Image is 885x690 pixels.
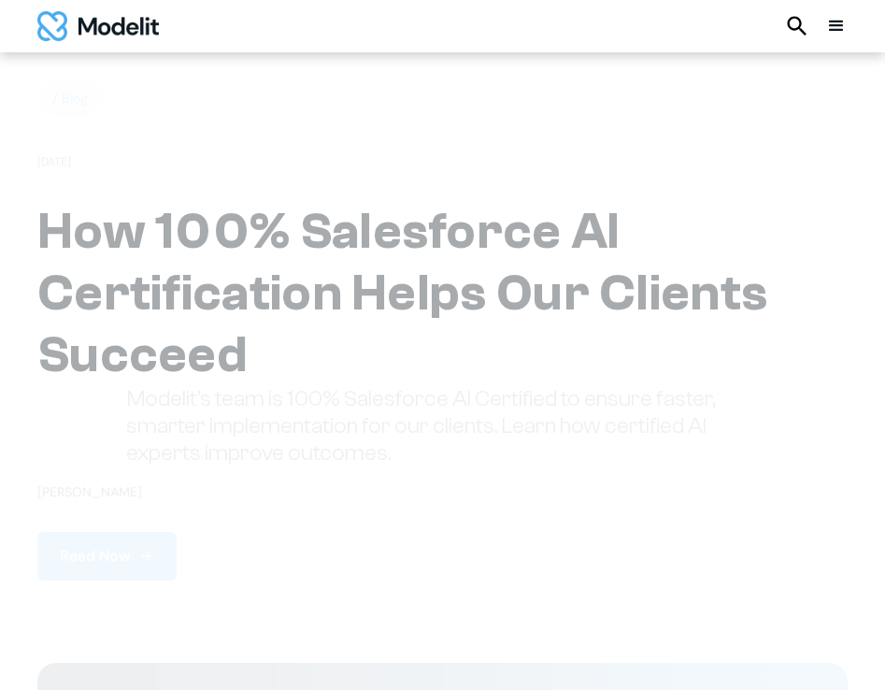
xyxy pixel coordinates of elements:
img: arrow right [139,549,154,564]
a: home [37,11,159,41]
h1: How 100% Salesforce AI Certification Helps Our Clients Succeed [37,201,848,386]
a: Read Now [37,532,177,581]
p: Modelit's team is 100% Salesforce AI Certified to ensure faster, smarter implementation for our c... [126,386,760,467]
div: Read Now [60,545,130,568]
div: menu [825,15,848,37]
div: [DATE] [37,153,71,171]
img: modelit logo [37,11,159,41]
div: / Blog [37,81,103,116]
div: [PERSON_NAME] [37,482,142,502]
